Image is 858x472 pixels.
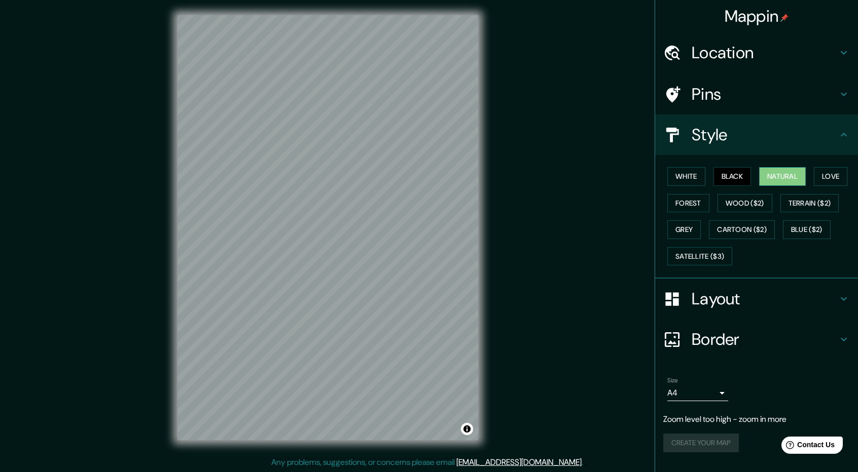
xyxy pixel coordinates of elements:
button: Blue ($2) [783,220,831,239]
h4: Border [692,329,838,349]
button: Grey [667,220,701,239]
button: Black [713,167,752,186]
button: White [667,167,705,186]
iframe: Help widget launcher [768,432,847,461]
h4: Style [692,125,838,145]
a: [EMAIL_ADDRESS][DOMAIN_NAME] [456,457,582,467]
label: Size [667,376,678,385]
div: . [583,456,585,468]
h4: Location [692,43,838,63]
h4: Mappin [725,6,789,26]
canvas: Map [177,15,478,440]
p: Any problems, suggestions, or concerns please email . [271,456,583,468]
button: Cartoon ($2) [709,220,775,239]
div: Pins [655,74,858,114]
p: Zoom level too high - zoom in more [663,413,850,425]
div: Layout [655,279,858,319]
button: Forest [667,194,709,213]
h4: Layout [692,289,838,309]
img: pin-icon.png [780,14,789,22]
button: Natural [759,167,806,186]
button: Satellite ($3) [667,247,732,266]
button: Wood ($2) [718,194,772,213]
button: Love [814,167,847,186]
h4: Pins [692,84,838,104]
button: Terrain ($2) [780,194,839,213]
div: Style [655,114,858,155]
div: Location [655,32,858,73]
div: Border [655,319,858,360]
button: Toggle attribution [461,423,473,435]
div: A4 [667,385,728,401]
div: . [585,456,587,468]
